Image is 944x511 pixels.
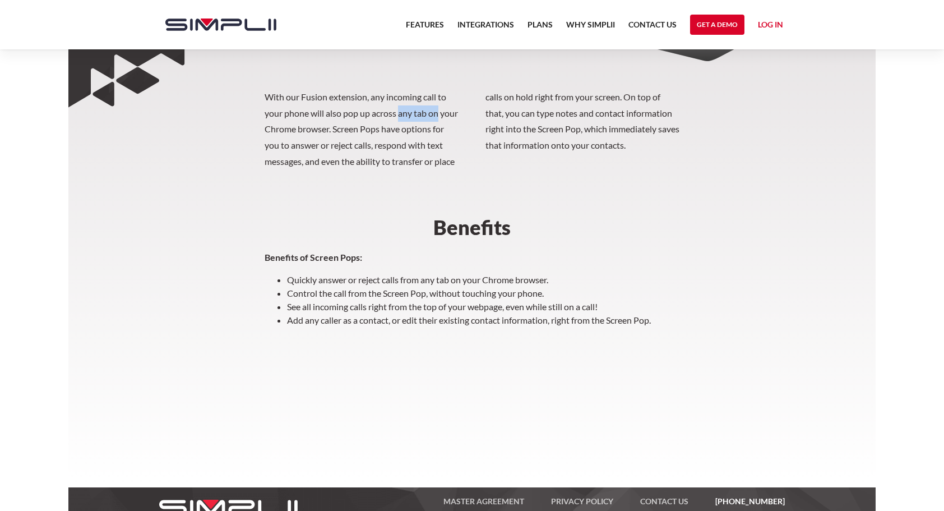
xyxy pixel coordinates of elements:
li: Add any caller as a contact, or edit their existing contact information, right from the Screen Pop. [287,314,679,327]
a: Master Agreement [430,495,538,508]
img: Simplii [165,19,276,31]
li: See all incoming calls right from the top of your webpage, even while still on a call! [287,300,679,314]
p: With our Fusion extension, any incoming call to your phone will also pop up across any tab on you... [265,89,679,170]
a: Contact US [628,18,677,38]
a: Plans [527,18,553,38]
a: Contact US [627,495,702,508]
strong: Benefits of Screen Pops: [265,252,362,263]
a: Privacy Policy [538,495,627,508]
a: Integrations [457,18,514,38]
a: Log in [758,18,783,35]
li: Control the call from the Screen Pop, without touching your phone. [287,287,679,300]
a: Get a Demo [690,15,744,35]
a: Features [406,18,444,38]
h2: Benefits [265,217,679,237]
a: Why Simplii [566,18,615,38]
a: [PHONE_NUMBER] [702,495,785,508]
li: Quickly answer or reject calls from any tab on your Chrome browser. [287,273,679,287]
